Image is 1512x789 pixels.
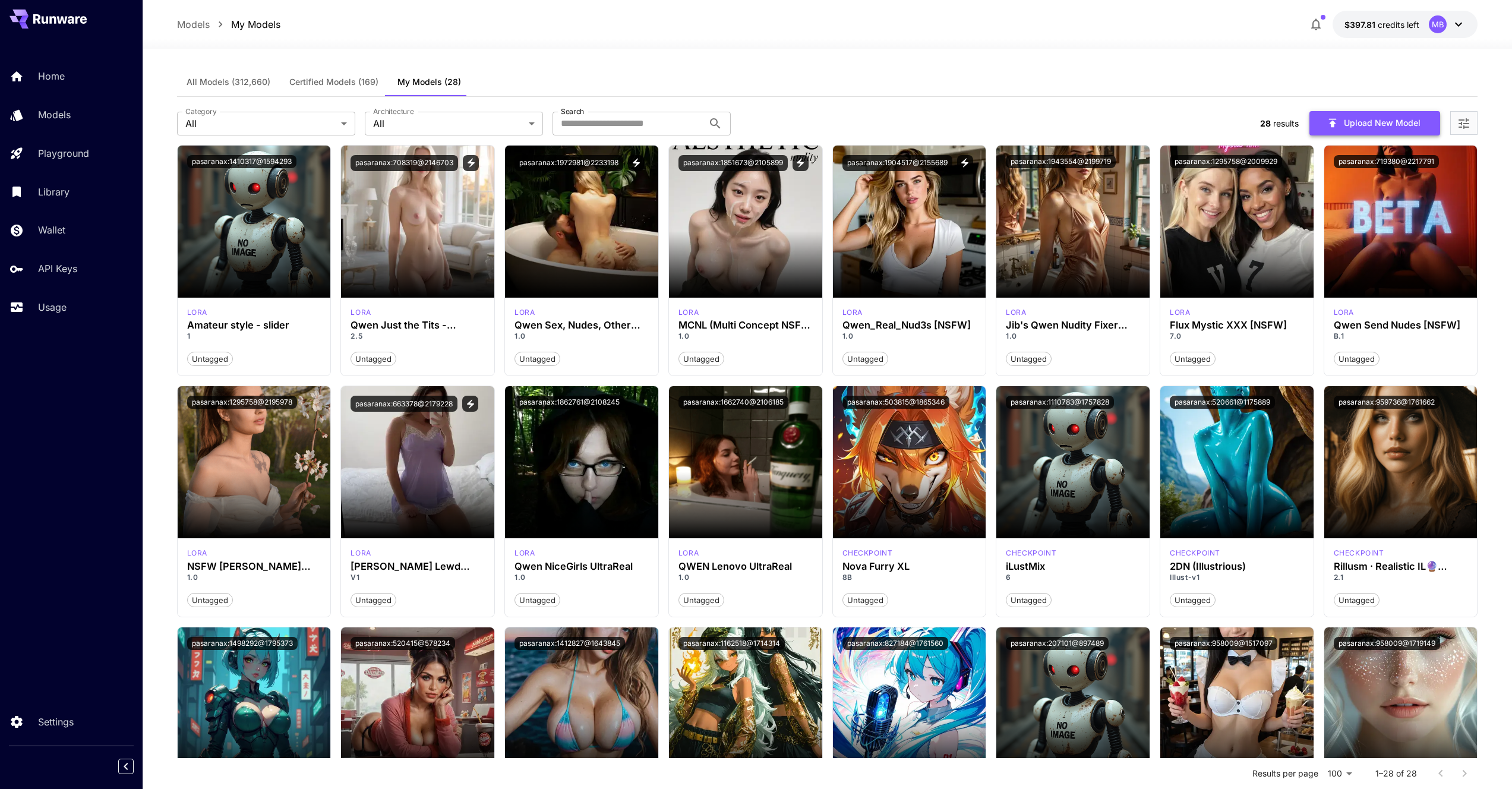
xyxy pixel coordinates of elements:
[1334,561,1468,572] h3: Rillusm · Realistic IL🔮 (Illustrious)
[1260,118,1271,128] span: 28
[678,561,813,572] h3: QWEN Lenovo UltraReal
[1006,548,1056,558] p: checkpoint
[514,561,649,572] h3: Qwen NiceGirls UltraReal
[514,331,649,342] p: 1.0
[177,17,210,31] a: Models
[678,307,699,318] div: Qwen Image
[842,548,893,558] p: checkpoint
[1006,307,1026,318] p: lora
[1457,116,1471,131] button: Open more filters
[842,637,948,650] button: pasaranax:827184@1761560
[514,548,535,558] div: Qwen Image
[185,116,336,131] span: All
[351,548,371,558] div: Qwen Image
[38,108,71,122] p: Models
[842,592,888,608] button: Untagged
[842,561,977,572] h3: Nova Furry XL
[1006,595,1051,607] span: Untagged
[1334,572,1468,583] p: 2.1
[373,106,413,116] label: Architecture
[628,155,644,171] button: View trigger words
[351,331,485,342] p: 2.5
[1006,307,1026,318] div: Qwen Image
[187,320,321,331] h3: Amateur style - slider
[1006,561,1140,572] h3: iLustMix
[678,351,724,367] button: Untagged
[1334,548,1384,558] div: SDXL 1.0
[842,351,888,367] button: Untagged
[678,592,724,608] button: Untagged
[1170,592,1216,608] button: Untagged
[1170,331,1304,342] p: 7.0
[351,155,458,171] button: pasaranax:708319@2146703
[1273,118,1299,128] span: results
[1309,111,1440,135] button: Upload New Model
[1170,595,1215,607] span: Untagged
[1006,155,1116,168] button: pasaranax:1943554@2199719
[231,17,280,31] a: My Models
[351,548,371,558] p: lora
[1344,18,1419,31] div: $397.8122
[38,69,65,83] p: Home
[178,146,331,298] img: no-image-qHGxvh9x.jpeg
[1170,548,1220,558] div: SDXL 1.0
[996,627,1150,779] img: no-image-qHGxvh9x.jpeg
[678,155,788,171] button: pasaranax:1851673@2105899
[1170,572,1304,583] p: Illust-v1
[678,548,699,558] p: lora
[1252,768,1318,779] p: Results per page
[1170,155,1282,168] button: pasaranax:1295758@2009929
[38,715,74,729] p: Settings
[351,351,396,367] button: Untagged
[1334,592,1380,608] button: Untagged
[996,386,1150,538] img: no-image-qHGxvh9x.jpeg
[1006,320,1140,331] div: Jib's Qwen Nudity Fixer Lora
[1170,307,1190,318] p: lora
[351,354,396,365] span: Untagged
[188,354,232,365] span: Untagged
[351,561,485,572] h3: [PERSON_NAME] Lewd Selfie / Snapchat [NSFW]
[187,572,321,583] p: 1.0
[1334,595,1379,607] span: Untagged
[351,396,457,412] button: pasaranax:663378@2179228
[187,155,296,168] button: pasaranax:1410317@1594293
[514,548,535,558] p: lora
[1006,331,1140,342] p: 1.0
[679,595,724,607] span: Untagged
[1334,548,1384,558] p: checkpoint
[678,572,813,583] p: 1.0
[187,77,270,87] span: All Models (312,660)
[842,396,949,409] button: pasaranax:503815@1865346
[1170,307,1190,318] div: FLUX.1 D
[351,637,455,650] button: pasaranax:520415@578234
[187,561,321,572] div: NSFW Qwen Mystic XXX
[515,595,560,607] span: Untagged
[1323,765,1356,782] div: 100
[1170,320,1304,331] div: Flux Mystic XXX [NSFW]
[187,592,233,608] button: Untagged
[1334,396,1440,409] button: pasaranax:959736@1761662
[842,572,977,583] p: 8B
[514,396,624,409] button: pasaranax:1862761@2108245
[187,548,207,558] p: lora
[678,396,788,409] button: pasaranax:1662740@2106185
[118,759,134,774] button: Collapse sidebar
[1006,396,1114,409] button: pasaranax:1110783@1757828
[514,307,535,318] p: lora
[187,351,233,367] button: Untagged
[185,106,217,116] label: Category
[842,320,977,331] div: Qwen_Real_Nud3s [NSFW]
[38,261,77,276] p: API Keys
[187,548,207,558] div: Qwen Image
[561,106,584,116] label: Search
[514,320,649,331] h3: Qwen Sex, Nudes, Other Fun Stuff (SNOFS) [NSFW]
[1006,592,1052,608] button: Untagged
[463,155,479,171] button: View trigger words
[1344,20,1378,30] span: $397.81
[1334,351,1380,367] button: Untagged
